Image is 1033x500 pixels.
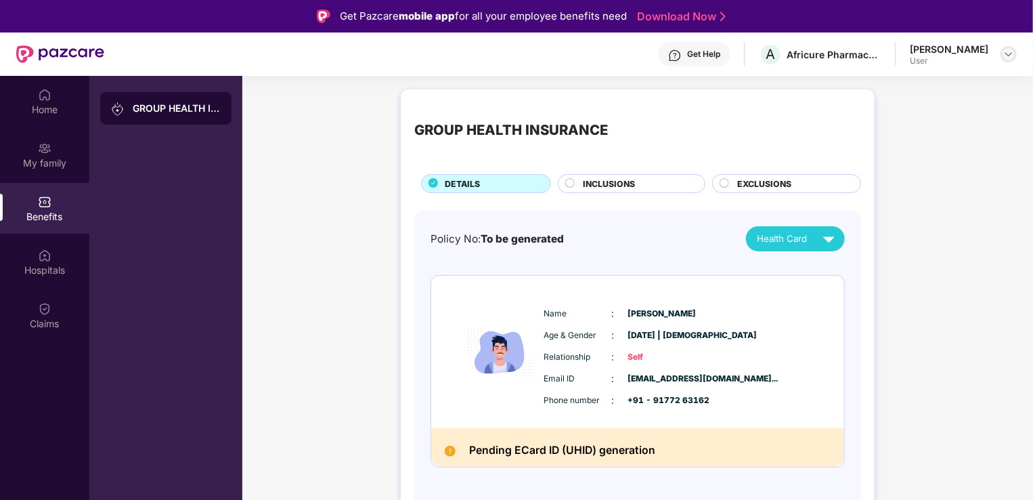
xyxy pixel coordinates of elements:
div: [PERSON_NAME] [910,43,988,56]
img: Stroke [720,9,726,24]
img: Logo [317,9,330,23]
span: INCLUSIONS [584,178,636,190]
span: [PERSON_NAME] [628,308,696,320]
button: Health Card [746,226,845,251]
div: Get Pazcare for all your employee benefits need [340,8,627,24]
img: Pending [445,446,456,457]
span: : [612,306,615,321]
div: User [910,56,988,66]
span: : [612,350,615,364]
span: A [766,46,776,62]
span: Name [544,308,612,320]
span: [EMAIL_ADDRESS][DOMAIN_NAME]... [628,373,696,386]
div: Africure Pharmaceuticals ([GEOGRAPHIC_DATA]) Private [787,48,881,61]
span: Self [628,351,696,364]
img: svg+xml;base64,PHN2ZyBpZD0iSGVscC0zMngzMiIgeG1sbnM9Imh0dHA6Ly93d3cudzMub3JnLzIwMDAvc3ZnIiB3aWR0aD... [668,49,682,62]
span: +91 - 91772 63162 [628,394,696,407]
div: GROUP HEALTH INSURANCE [414,119,608,141]
span: Health Card [757,232,807,246]
img: icon [460,293,541,413]
img: svg+xml;base64,PHN2ZyBpZD0iSG9zcGl0YWxzIiB4bWxucz0iaHR0cDovL3d3dy53My5vcmcvMjAwMC9zdmciIHdpZHRoPS... [38,249,51,262]
img: svg+xml;base64,PHN2ZyB3aWR0aD0iMjAiIGhlaWdodD0iMjAiIHZpZXdCb3g9IjAgMCAyMCAyMCIgZmlsbD0ibm9uZSIgeG... [38,142,51,155]
span: Phone number [544,394,612,407]
img: svg+xml;base64,PHN2ZyBpZD0iSG9tZSIgeG1sbnM9Imh0dHA6Ly93d3cudzMub3JnLzIwMDAvc3ZnIiB3aWR0aD0iMjAiIG... [38,88,51,102]
div: Get Help [687,49,720,60]
img: svg+xml;base64,PHN2ZyB4bWxucz0iaHR0cDovL3d3dy53My5vcmcvMjAwMC9zdmciIHZpZXdCb3g9IjAgMCAyNCAyNCIgd2... [817,227,841,251]
span: [DATE] | [DEMOGRAPHIC_DATA] [628,329,696,342]
strong: mobile app [399,9,455,22]
img: New Pazcare Logo [16,45,104,63]
div: Policy No: [431,231,564,247]
span: Email ID [544,373,612,386]
span: Age & Gender [544,329,612,342]
img: svg+xml;base64,PHN2ZyB3aWR0aD0iMjAiIGhlaWdodD0iMjAiIHZpZXdCb3g9IjAgMCAyMCAyMCIgZmlsbD0ibm9uZSIgeG... [111,102,125,116]
span: To be generated [481,232,564,245]
span: : [612,328,615,343]
img: svg+xml;base64,PHN2ZyBpZD0iQ2xhaW0iIHhtbG5zPSJodHRwOi8vd3d3LnczLm9yZy8yMDAwL3N2ZyIgd2lkdGg9IjIwIi... [38,302,51,316]
img: svg+xml;base64,PHN2ZyBpZD0iRHJvcGRvd24tMzJ4MzIiIHhtbG5zPSJodHRwOi8vd3d3LnczLm9yZy8yMDAwL3N2ZyIgd2... [1003,49,1014,60]
span: : [612,393,615,408]
div: GROUP HEALTH INSURANCE [133,102,221,115]
h2: Pending ECard ID (UHID) generation [469,442,655,460]
a: Download Now [637,9,722,24]
span: Relationship [544,351,612,364]
img: svg+xml;base64,PHN2ZyBpZD0iQmVuZWZpdHMiIHhtbG5zPSJodHRwOi8vd3d3LnczLm9yZy8yMDAwL3N2ZyIgd2lkdGg9Ij... [38,195,51,209]
span: : [612,371,615,386]
span: DETAILS [445,178,480,190]
span: EXCLUSIONS [737,178,791,190]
